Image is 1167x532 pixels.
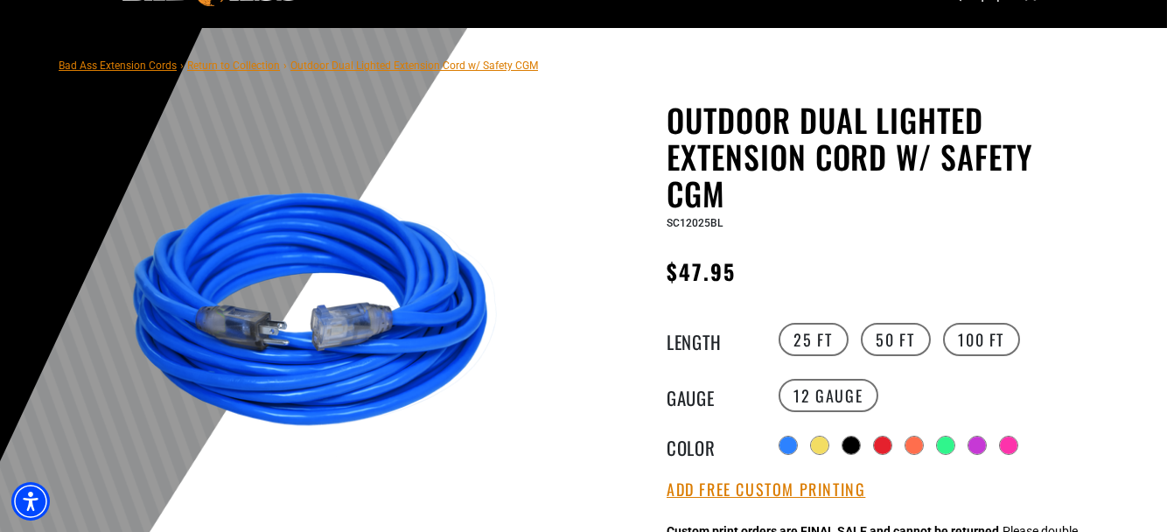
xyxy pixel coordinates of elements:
[667,434,754,457] legend: Color
[59,59,177,72] a: Bad Ass Extension Cords
[861,323,931,356] label: 50 FT
[667,255,736,287] span: $47.95
[667,480,865,500] button: Add Free Custom Printing
[667,328,754,351] legend: Length
[667,384,754,407] legend: Gauge
[667,101,1095,212] h1: Outdoor Dual Lighted Extension Cord w/ Safety CGM
[187,59,280,72] a: Return to Collection
[779,323,849,356] label: 25 FT
[110,105,533,528] img: Blue
[180,59,184,72] span: ›
[11,482,50,521] div: Accessibility Menu
[667,217,723,229] span: SC12025BL
[943,323,1021,356] label: 100 FT
[283,59,287,72] span: ›
[779,379,879,412] label: 12 Gauge
[290,59,538,72] span: Outdoor Dual Lighted Extension Cord w/ Safety CGM
[59,54,538,75] nav: breadcrumbs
